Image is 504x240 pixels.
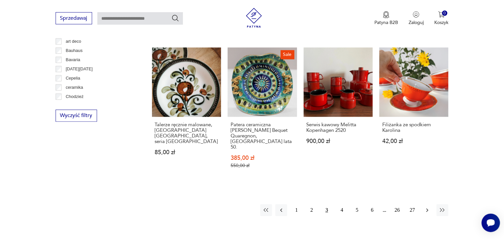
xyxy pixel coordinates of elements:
button: 0Koszyk [434,11,448,26]
a: Sprzedawaj [56,16,92,21]
button: Wyczyść filtry [56,109,97,122]
p: Patyna B2B [374,19,398,26]
p: 42,00 zł [382,138,446,144]
h3: Talerze ręcznie malowane, [GEOGRAPHIC_DATA] [GEOGRAPHIC_DATA], seria [GEOGRAPHIC_DATA] [155,122,218,144]
button: 3 [321,204,333,216]
button: 4 [336,204,348,216]
img: Ikona koszyka [438,11,445,18]
p: Koszyk [434,19,448,26]
img: Patyna - sklep z meblami i dekoracjami vintage [244,8,264,28]
button: 1 [290,204,302,216]
p: Cepelia [66,75,80,82]
a: Serwis kawowy Melitta Kopenhagen 2520Serwis kawowy Melitta Kopenhagen 2520900,00 zł [304,47,373,181]
button: 5 [351,204,363,216]
p: Bavaria [66,56,80,63]
button: 26 [391,204,403,216]
button: Sprzedawaj [56,12,92,24]
p: 900,00 zł [307,138,370,144]
p: 385,00 zł [231,155,294,161]
p: art deco [66,38,81,45]
div: 0 [442,11,448,16]
a: Talerze ręcznie malowane, Boch belgium, seria ArgenteuilTalerze ręcznie malowane, [GEOGRAPHIC_DAT... [152,47,221,181]
a: Filiżanka ze spodkiem KarolinaFiliżanka ze spodkiem Karolina42,00 zł [379,47,449,181]
iframe: Smartsupp widget button [482,214,500,232]
p: Ćmielów [66,102,82,109]
button: 27 [406,204,418,216]
h3: Filiżanka ze spodkiem Karolina [382,122,446,133]
p: Chodzież [66,93,84,100]
img: Ikonka użytkownika [413,11,419,18]
img: Ikona medalu [383,11,390,18]
h3: Serwis kawowy Melitta Kopenhagen 2520 [307,122,370,133]
p: Bauhaus [66,47,83,54]
p: ceramika [66,84,83,91]
h3: Patera ceramiczna [PERSON_NAME] Bequet Quaregnon, [GEOGRAPHIC_DATA] lata 50. [231,122,294,150]
a: SalePatera ceramiczna H. Bequet Quaregnon, Belgia lata 50.Patera ceramiczna [PERSON_NAME] Bequet ... [228,47,297,181]
button: Zaloguj [409,11,424,26]
button: Szukaj [171,14,179,22]
button: 2 [306,204,317,216]
p: [DATE][DATE] [66,65,93,73]
a: Ikona medaluPatyna B2B [374,11,398,26]
p: 550,00 zł [231,163,294,168]
p: 85,00 zł [155,150,218,155]
p: Zaloguj [409,19,424,26]
button: Patyna B2B [374,11,398,26]
button: 6 [366,204,378,216]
